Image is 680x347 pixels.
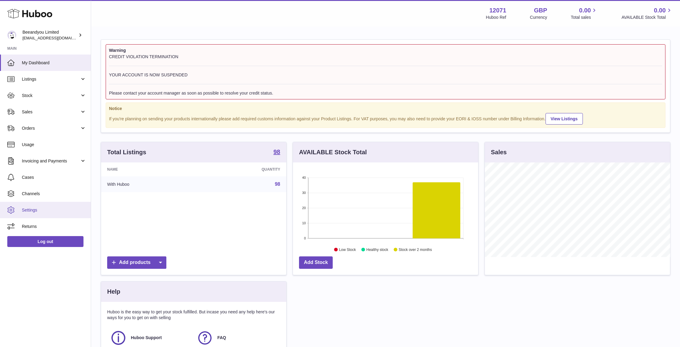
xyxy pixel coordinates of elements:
[274,149,280,155] strong: 98
[107,148,146,156] h3: Total Listings
[489,6,506,15] strong: 12071
[107,256,166,269] a: Add products
[22,142,86,148] span: Usage
[491,148,507,156] h3: Sales
[107,309,280,321] p: Huboo is the easy way to get your stock fulfilled. But incase you need any help here's our ways f...
[199,162,286,176] th: Quantity
[110,330,191,346] a: Huboo Support
[22,109,80,115] span: Sales
[22,93,80,98] span: Stock
[302,176,306,179] text: 40
[299,148,367,156] h3: AVAILABLE Stock Total
[546,113,583,125] a: View Listings
[109,54,662,96] div: CREDIT VIOLATION TERMINATION YOUR ACCOUNT IS NOW SUSPENDED Please contact your account manager as...
[7,31,16,40] img: orkun.koc@sbs-turkey.com
[22,60,86,66] span: My Dashboard
[621,15,673,20] span: AVAILABLE Stock Total
[274,149,280,156] a: 98
[275,182,280,187] a: 98
[302,191,306,195] text: 30
[571,6,598,20] a: 0.00 Total sales
[197,330,277,346] a: FAQ
[22,35,89,40] span: [EMAIL_ADDRESS][DOMAIN_NAME]
[109,112,662,125] div: If you're planning on sending your products internationally please add required customs informati...
[530,15,547,20] div: Currency
[101,176,199,192] td: With Huboo
[22,158,80,164] span: Invoicing and Payments
[486,15,506,20] div: Huboo Ref
[621,6,673,20] a: 0.00 AVAILABLE Stock Total
[101,162,199,176] th: Name
[107,288,120,296] h3: Help
[571,15,598,20] span: Total sales
[22,224,86,229] span: Returns
[109,106,662,112] strong: Notice
[339,248,356,252] text: Low Stock
[22,76,80,82] span: Listings
[302,206,306,210] text: 20
[304,236,306,240] text: 0
[22,207,86,213] span: Settings
[654,6,666,15] span: 0.00
[366,248,389,252] text: Healthy stock
[302,221,306,225] text: 10
[109,48,662,53] strong: Warning
[299,256,333,269] a: Add Stock
[22,175,86,180] span: Cases
[534,6,547,15] strong: GBP
[22,125,80,131] span: Orders
[22,191,86,197] span: Channels
[579,6,591,15] span: 0.00
[217,335,226,341] span: FAQ
[22,29,77,41] div: Beeandyou Limited
[131,335,162,341] span: Huboo Support
[7,236,83,247] a: Log out
[399,248,432,252] text: Stock over 2 months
